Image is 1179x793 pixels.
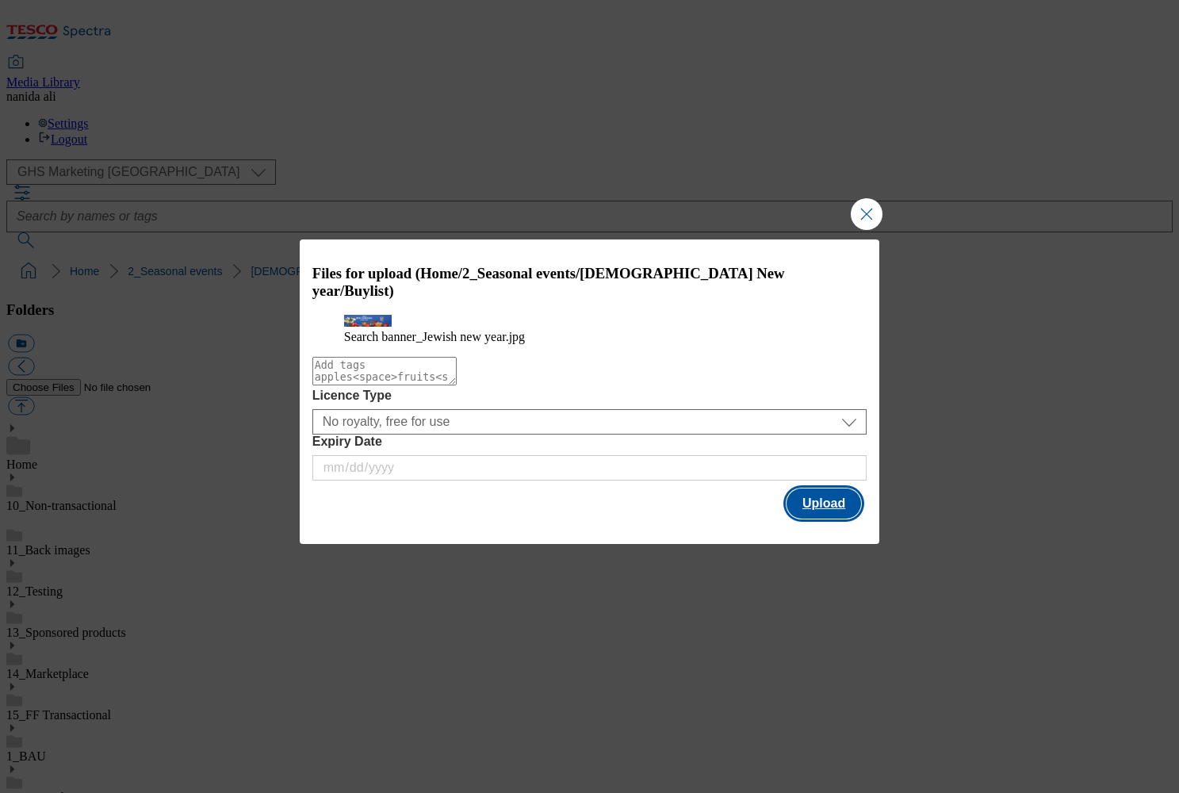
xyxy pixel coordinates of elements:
label: Expiry Date [312,435,867,449]
h3: Files for upload (Home/2_Seasonal events/[DEMOGRAPHIC_DATA] New year/Buylist) [312,265,867,300]
button: Upload [787,488,861,519]
figcaption: Search banner_Jewish new year.jpg [344,330,836,344]
label: Licence Type [312,389,867,403]
button: Close Modal [851,198,882,230]
img: preview [344,315,392,327]
div: Modal [300,239,880,543]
